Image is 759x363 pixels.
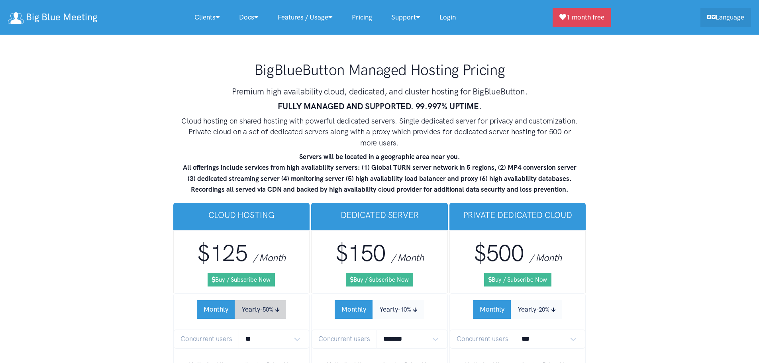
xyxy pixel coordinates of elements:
[208,273,275,286] a: Buy / Subscribe Now
[8,12,24,24] img: logo
[430,9,465,26] a: Login
[260,306,273,313] small: -50%
[197,300,286,319] div: Subscription Period
[278,101,482,111] strong: FULLY MANAGED AND SUPPORTED. 99.997% UPTIME.
[8,9,97,26] a: Big Blue Meeting
[268,9,342,26] a: Features / Usage
[553,8,611,27] a: 1 month free
[474,239,524,267] span: $500
[235,300,286,319] button: Yearly-50%
[197,300,235,319] button: Monthly
[318,209,441,221] h3: Dedicated Server
[183,153,577,193] strong: Servers will be located in a geographic area near you. All offerings include services from high a...
[382,9,430,26] a: Support
[253,252,285,263] span: / Month
[185,9,229,26] a: Clients
[229,9,268,26] a: Docs
[174,330,239,348] span: Concurrent users
[536,306,549,313] small: -20%
[335,300,424,319] div: Subscription Period
[335,300,373,319] button: Monthly
[180,116,579,149] h4: Cloud hosting on shared hosting with powerful dedicated servers. Single dedicated server for priv...
[484,273,551,286] a: Buy / Subscribe Now
[335,239,386,267] span: $150
[342,9,382,26] a: Pricing
[346,273,413,286] a: Buy / Subscribe Now
[530,252,562,263] span: / Month
[511,300,562,319] button: Yearly-20%
[180,60,579,79] h1: BigBlueButton Managed Hosting Pricing
[180,209,304,221] h3: Cloud Hosting
[473,300,562,319] div: Subscription Period
[450,330,515,348] span: Concurrent users
[473,300,511,319] button: Monthly
[373,300,424,319] button: Yearly-10%
[180,86,579,97] h3: Premium high availability cloud, dedicated, and cluster hosting for BigBlueButton.
[398,306,411,313] small: -10%
[391,252,424,263] span: / Month
[197,239,247,267] span: $125
[456,209,580,221] h3: Private Dedicated Cloud
[312,330,377,348] span: Concurrent users
[700,8,751,27] a: Language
